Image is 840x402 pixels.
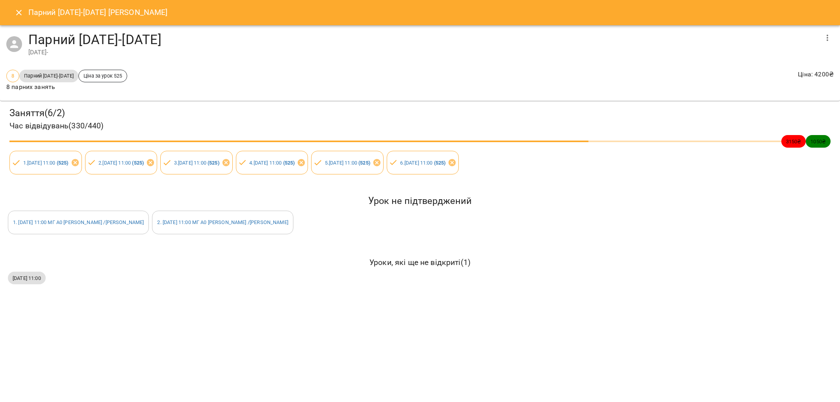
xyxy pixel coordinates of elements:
[9,3,28,22] button: Close
[28,6,168,19] h6: Парний [DATE]-[DATE] [PERSON_NAME]
[798,70,834,79] p: Ціна : 4200 ₴
[400,160,445,166] a: 6.[DATE] 11:00 (525)
[157,219,288,225] a: 2. [DATE] 11:00 МГ А0 [PERSON_NAME] /[PERSON_NAME]
[434,160,446,166] b: ( 525 )
[174,160,219,166] a: 3.[DATE] 11:00 (525)
[57,160,69,166] b: ( 525 )
[9,151,82,174] div: 1.[DATE] 11:00 (525)
[23,160,69,166] a: 1.[DATE] 11:00 (525)
[8,195,832,207] h5: Урок не підтверджений
[13,219,144,225] a: 1. [DATE] 11:00 МГ А0 [PERSON_NAME] /[PERSON_NAME]
[8,256,832,269] h6: Уроки, які ще не відкриті ( 1 )
[28,48,818,57] div: [DATE] -
[358,160,370,166] b: ( 525 )
[387,151,459,174] div: 6.[DATE] 11:00 (525)
[8,274,46,282] span: [DATE] 11:00
[249,160,295,166] a: 4.[DATE] 11:00 (525)
[325,160,370,166] a: 5.[DATE] 11:00 (525)
[160,151,233,174] div: 3.[DATE] 11:00 (525)
[19,72,78,80] span: Парний [DATE]-[DATE]
[132,160,144,166] b: ( 525 )
[98,160,144,166] a: 2.[DATE] 11:00 (525)
[311,151,384,174] div: 5.[DATE] 11:00 (525)
[28,31,818,48] h4: Парний [DATE]-[DATE]
[781,138,806,145] span: 3150 ₴
[283,160,295,166] b: ( 525 )
[208,160,219,166] b: ( 525 )
[9,120,831,132] h4: Час відвідувань ( 330 / 440 )
[9,107,831,119] h3: Заняття ( 6 / 2 )
[85,151,158,174] div: 2.[DATE] 11:00 (525)
[6,82,127,92] p: 8 парних занять
[7,72,19,80] span: 8
[806,138,831,145] span: 1050 ₴
[79,72,127,80] span: Ціна за урок 525
[236,151,308,174] div: 4.[DATE] 11:00 (525)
